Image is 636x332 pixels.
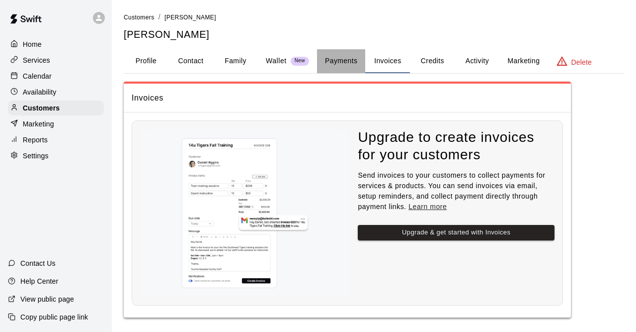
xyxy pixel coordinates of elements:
a: Services [8,53,104,68]
p: Contact Us [20,258,56,268]
button: Profile [124,49,168,73]
h5: [PERSON_NAME] [124,28,624,41]
button: Marketing [499,49,548,73]
p: Home [23,39,42,49]
p: Help Center [20,276,58,286]
button: Payments [317,49,365,73]
p: Services [23,55,50,65]
a: Learn more [408,203,447,211]
a: Customers [8,101,104,115]
p: Copy public page link [20,312,88,322]
div: basic tabs example [124,49,624,73]
button: Upgrade & get started with Invoices [358,225,555,240]
h6: Invoices [132,92,163,105]
button: Activity [455,49,499,73]
a: Reports [8,132,104,147]
p: Availability [23,87,57,97]
nav: breadcrumb [124,12,624,23]
a: Home [8,37,104,52]
p: Calendar [23,71,52,81]
button: Credits [410,49,455,73]
a: Customers [124,13,155,21]
a: Calendar [8,69,104,84]
span: Customers [124,14,155,21]
button: Family [213,49,258,73]
p: Reports [23,135,48,145]
li: / [159,12,160,22]
button: Contact [168,49,213,73]
a: Marketing [8,116,104,131]
p: Settings [23,151,49,161]
button: Invoices [365,49,410,73]
p: Delete [571,57,592,67]
a: Availability [8,85,104,100]
p: View public page [20,294,74,304]
p: Customers [23,103,60,113]
span: [PERSON_NAME] [164,14,216,21]
span: Send invoices to your customers to collect payments for services & products. You can send invoice... [358,171,545,211]
a: Settings [8,148,104,163]
span: New [291,58,309,64]
h4: Upgrade to create invoices for your customers [358,129,555,163]
p: Wallet [266,56,287,66]
img: Nothing to see here [140,129,350,297]
p: Marketing [23,119,54,129]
